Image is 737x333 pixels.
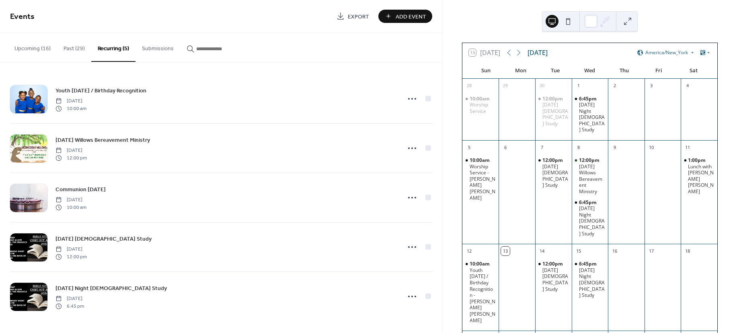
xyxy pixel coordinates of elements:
div: 11 [683,143,692,152]
div: 3 [647,82,656,90]
span: 6:45pm [579,96,598,102]
div: Sun [469,63,503,79]
div: Youth Sunday / Birthday Recognition - Rev. Pate Pearson [462,261,499,323]
div: Fri [642,63,676,79]
div: 16 [610,247,619,255]
div: Youth [DATE] / Birthday Recognition - [PERSON_NAME] [PERSON_NAME] [470,267,496,323]
div: Worship Service [470,102,496,114]
span: 6:45 pm [55,302,84,310]
div: 10 [647,143,656,152]
a: [DATE] [DEMOGRAPHIC_DATA] Study [55,234,152,243]
span: [DATE] [55,147,87,154]
span: Events [10,9,35,25]
span: 10:00am [470,96,491,102]
button: Past (29) [57,33,91,61]
div: Worship Service - [PERSON_NAME] [PERSON_NAME] [470,163,496,201]
span: [DATE] [DEMOGRAPHIC_DATA] Study [55,235,152,243]
div: Wednesday Willows Bereavement Ministry [572,157,608,195]
div: [DATE] Night [DEMOGRAPHIC_DATA] Study [579,267,605,298]
span: 10:00am [470,261,491,267]
div: 17 [647,247,656,255]
span: Export [348,12,369,21]
div: Worship Service - Rev. Pate Pearson [462,157,499,201]
span: 12:00pm [542,261,564,267]
div: 7 [538,143,546,152]
div: Lunch with Rev. Pate Pearson [681,157,717,195]
div: [DATE] [DEMOGRAPHIC_DATA] Study [542,267,569,292]
span: 12:00pm [579,157,601,163]
span: Youth [DATE] / Birthday Recognition [55,87,146,95]
div: Tuesday Bible Study [535,261,572,292]
div: 12 [465,247,474,255]
span: [DATE] Night [DEMOGRAPHIC_DATA] Study [55,284,167,293]
div: Tue [538,63,573,79]
button: Recurring (5) [91,33,135,62]
button: Upcoming (16) [8,33,57,61]
span: 12:00 pm [55,154,87,161]
div: 28 [465,82,474,90]
div: Tuesday Bible Study [535,157,572,188]
div: Wednesday Night Bible Study [572,199,608,237]
div: [DATE] [DEMOGRAPHIC_DATA] Study [542,102,569,127]
div: Lunch with [PERSON_NAME] [PERSON_NAME] [688,163,714,195]
span: [DATE] [55,98,86,105]
div: Mon [503,63,538,79]
button: Submissions [135,33,180,61]
a: [DATE] Night [DEMOGRAPHIC_DATA] Study [55,284,167,293]
span: Communion [DATE] [55,186,106,194]
div: [DATE] [528,48,548,57]
a: Youth [DATE] / Birthday Recognition [55,86,146,95]
div: Wednesday Night Bible Study [572,261,608,298]
a: [DATE] Willows Bereavement Ministry [55,135,150,145]
span: America/New_York [645,50,688,55]
span: 10:00am [470,157,491,163]
div: [DATE] Night [DEMOGRAPHIC_DATA] Study [579,205,605,237]
div: 30 [538,82,546,90]
div: 6 [501,143,510,152]
div: 29 [501,82,510,90]
span: 10:00 am [55,105,86,112]
span: [DATE] [55,295,84,302]
div: [DATE] [DEMOGRAPHIC_DATA] Study [542,163,569,188]
div: Tuesday Bible Study [535,96,572,127]
a: Export [331,10,375,23]
div: Sat [676,63,711,79]
div: [DATE] Willows Bereavement Ministry [579,163,605,195]
span: 1:00pm [688,157,707,163]
span: Add Event [396,12,426,21]
div: Wednesday Night Bible Study [572,96,608,133]
span: [DATE] [55,196,86,204]
div: 13 [501,247,510,255]
div: 9 [610,143,619,152]
span: 12:00pm [542,96,564,102]
div: 15 [574,247,583,255]
div: Thu [607,63,642,79]
div: 18 [683,247,692,255]
div: 1 [574,82,583,90]
div: 2 [610,82,619,90]
span: 10:00 am [55,204,86,211]
div: Wed [573,63,607,79]
div: 14 [538,247,546,255]
button: Add Event [378,10,432,23]
span: 6:45pm [579,199,598,206]
span: 12:00pm [542,157,564,163]
span: 6:45pm [579,261,598,267]
span: [DATE] [55,246,87,253]
span: 12:00 pm [55,253,87,260]
div: 4 [683,82,692,90]
div: 5 [465,143,474,152]
div: Worship Service [462,96,499,114]
div: [DATE] Night [DEMOGRAPHIC_DATA] Study [579,102,605,133]
a: Communion [DATE] [55,185,106,194]
div: 8 [574,143,583,152]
